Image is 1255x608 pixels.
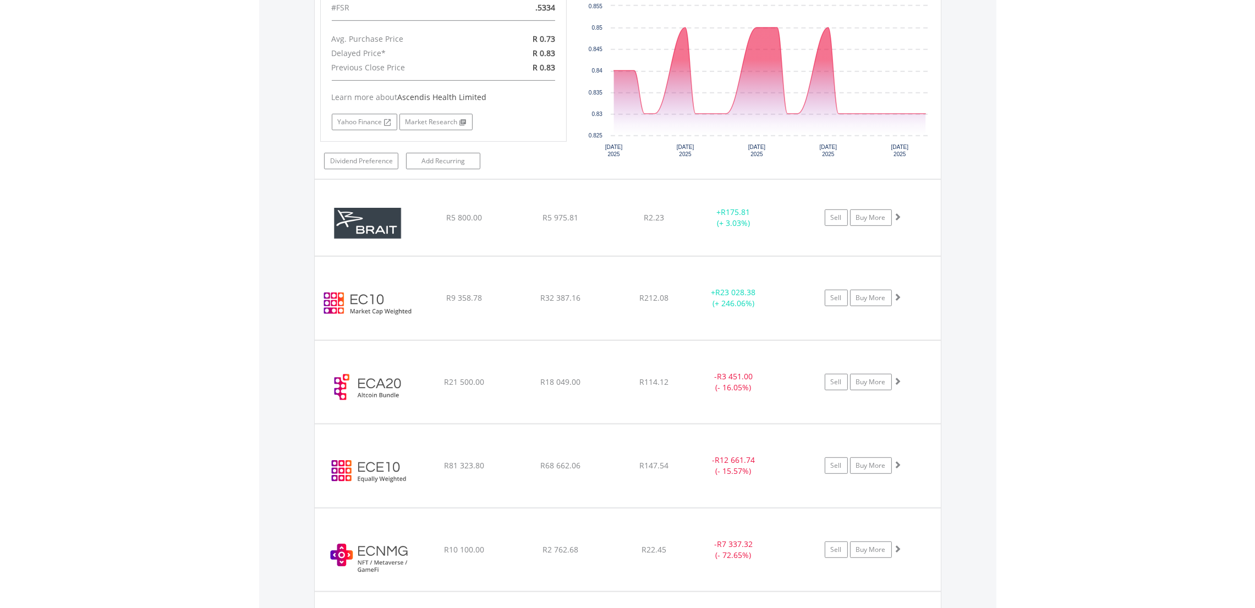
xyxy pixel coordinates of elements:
[540,292,580,303] span: R32 387.16
[589,46,602,52] text: 0.845
[692,539,775,561] div: - (- 72.65%)
[446,292,482,303] span: R9 358.78
[850,290,892,306] a: Buy More
[320,270,415,336] img: EC10.EC.EC10.png
[825,457,848,474] a: Sell
[444,460,484,471] span: R81 323.80
[446,212,482,223] span: R5 800.00
[542,544,578,555] span: R2 762.68
[398,92,487,102] span: Ascendis Health Limited
[825,541,848,558] a: Sell
[644,212,664,223] span: R2.23
[591,68,602,74] text: 0.84
[591,111,602,117] text: 0.83
[406,153,480,169] a: Add Recurring
[324,1,484,15] div: #FSR
[591,25,602,31] text: 0.85
[583,1,934,165] svg: Interactive chart
[320,355,415,421] img: ECA20.EC.ECA20.png
[850,541,892,558] a: Buy More
[320,194,415,253] img: EQU.ZA.BAT.png
[717,371,753,382] span: R3 451.00
[692,455,775,477] div: - (- 15.57%)
[692,371,775,393] div: - (- 16.05%)
[589,132,602,139] text: 0.825
[715,287,755,297] span: R23 028.38
[825,209,848,226] a: Sell
[639,460,668,471] span: R147.54
[642,544,666,555] span: R22.45
[324,60,484,75] div: Previous Close Price
[717,539,753,549] span: R7 337.32
[533,34,555,44] span: R 0.73
[444,377,484,387] span: R21 500.00
[677,144,694,157] text: [DATE] 2025
[533,62,555,73] span: R 0.83
[320,522,415,588] img: ECNMG.EC.ECNMG.png
[540,377,580,387] span: R18 049.00
[692,287,775,309] div: + (+ 246.06%)
[583,1,935,165] div: Chart. Highcharts interactive chart.
[692,207,775,229] div: + (+ 3.03%)
[399,114,473,130] a: Market Research
[589,90,602,96] text: 0.835
[850,374,892,390] a: Buy More
[542,212,578,223] span: R5 975.81
[825,290,848,306] a: Sell
[721,207,750,217] span: R175.81
[850,209,892,226] a: Buy More
[605,144,623,157] text: [DATE] 2025
[324,32,484,46] div: Avg. Purchase Price
[589,3,602,9] text: 0.855
[320,438,415,504] img: ECE10.EC.ECE10.png
[332,114,397,130] a: Yahoo Finance
[820,144,837,157] text: [DATE] 2025
[444,544,484,555] span: R10 100.00
[748,144,766,157] text: [DATE] 2025
[483,1,563,15] div: .5334
[533,48,555,58] span: R 0.83
[639,377,668,387] span: R114.12
[332,92,555,103] div: Learn more about
[324,153,398,169] a: Dividend Preference
[825,374,848,390] a: Sell
[540,460,580,471] span: R68 662.06
[891,144,908,157] text: [DATE] 2025
[715,455,755,465] span: R12 661.74
[324,46,484,60] div: Delayed Price*
[850,457,892,474] a: Buy More
[639,292,668,303] span: R212.08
